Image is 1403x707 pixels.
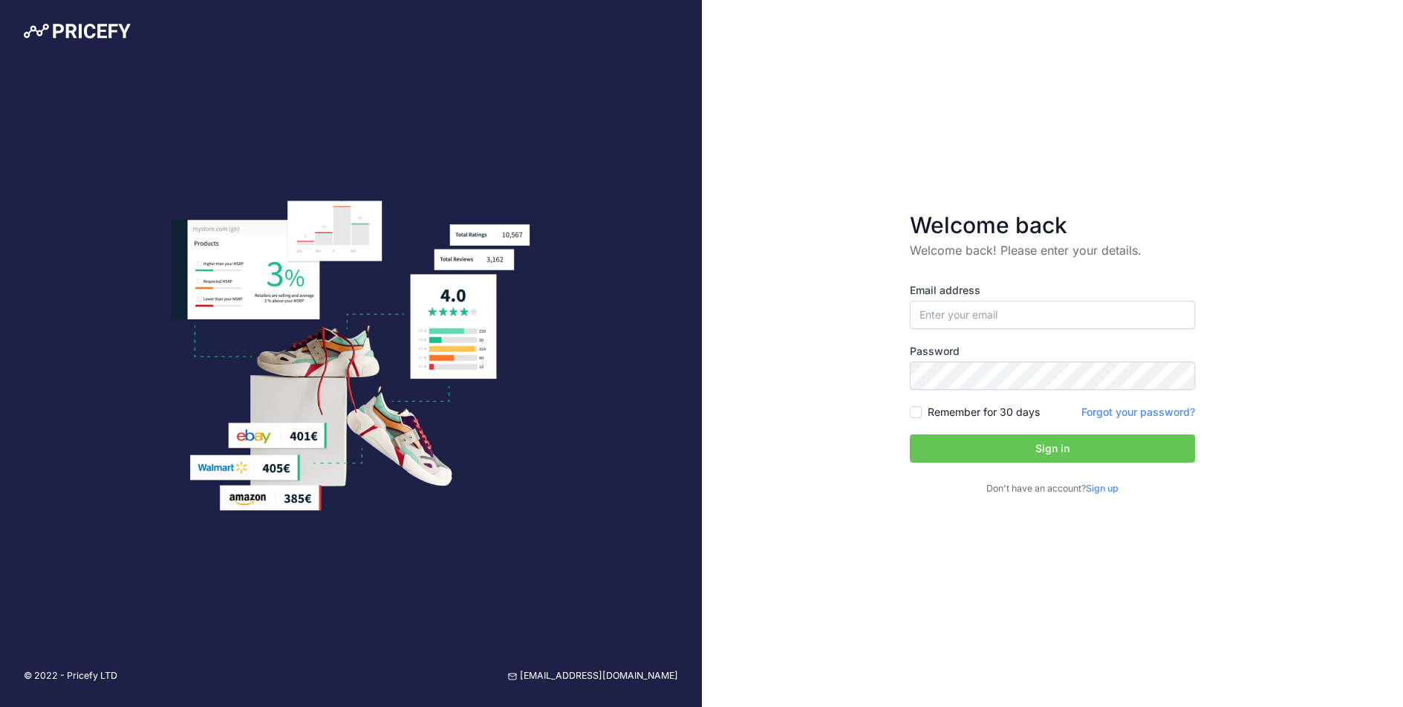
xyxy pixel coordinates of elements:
[508,669,678,683] a: [EMAIL_ADDRESS][DOMAIN_NAME]
[910,482,1195,496] p: Don't have an account?
[910,344,1195,359] label: Password
[24,24,131,39] img: Pricefy
[1086,483,1119,494] a: Sign up
[1081,405,1195,418] a: Forgot your password?
[24,669,117,683] p: © 2022 - Pricefy LTD
[910,434,1195,463] button: Sign in
[910,212,1195,238] h3: Welcome back
[910,283,1195,298] label: Email address
[928,405,1040,420] label: Remember for 30 days
[910,241,1195,259] p: Welcome back! Please enter your details.
[910,301,1195,329] input: Enter your email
